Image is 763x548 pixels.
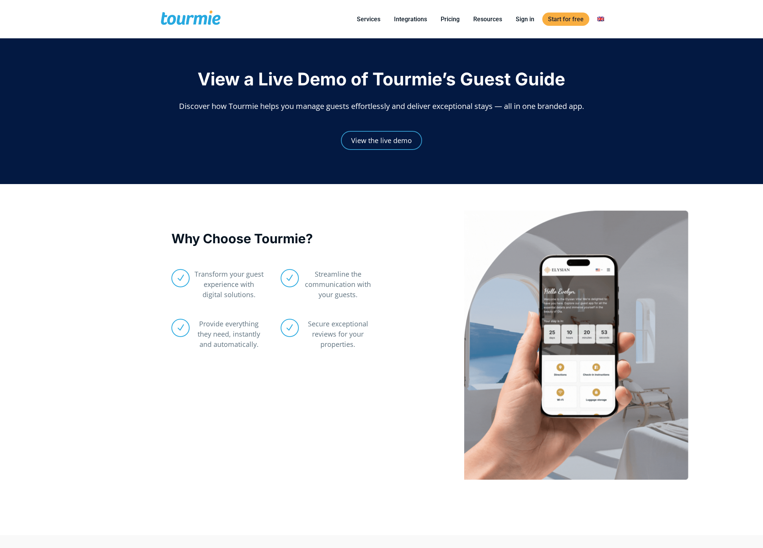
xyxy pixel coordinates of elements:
span: Discover how Tourmie helps you manage guests effortlessly and deliver exceptional stays — all in ... [179,101,584,111]
a: Services [351,14,386,24]
a: Integrations [388,14,433,24]
a: Pricing [435,14,465,24]
a: Resources [468,14,508,24]
a: View the live demo [341,131,422,150]
a: Switch to [592,14,610,24]
span: View a Live Demo of Tourmie’s Guest Guide [198,68,565,90]
span: View the live demo [351,137,412,144]
a: Start for free [542,13,589,26]
a: Sign in [510,14,540,24]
